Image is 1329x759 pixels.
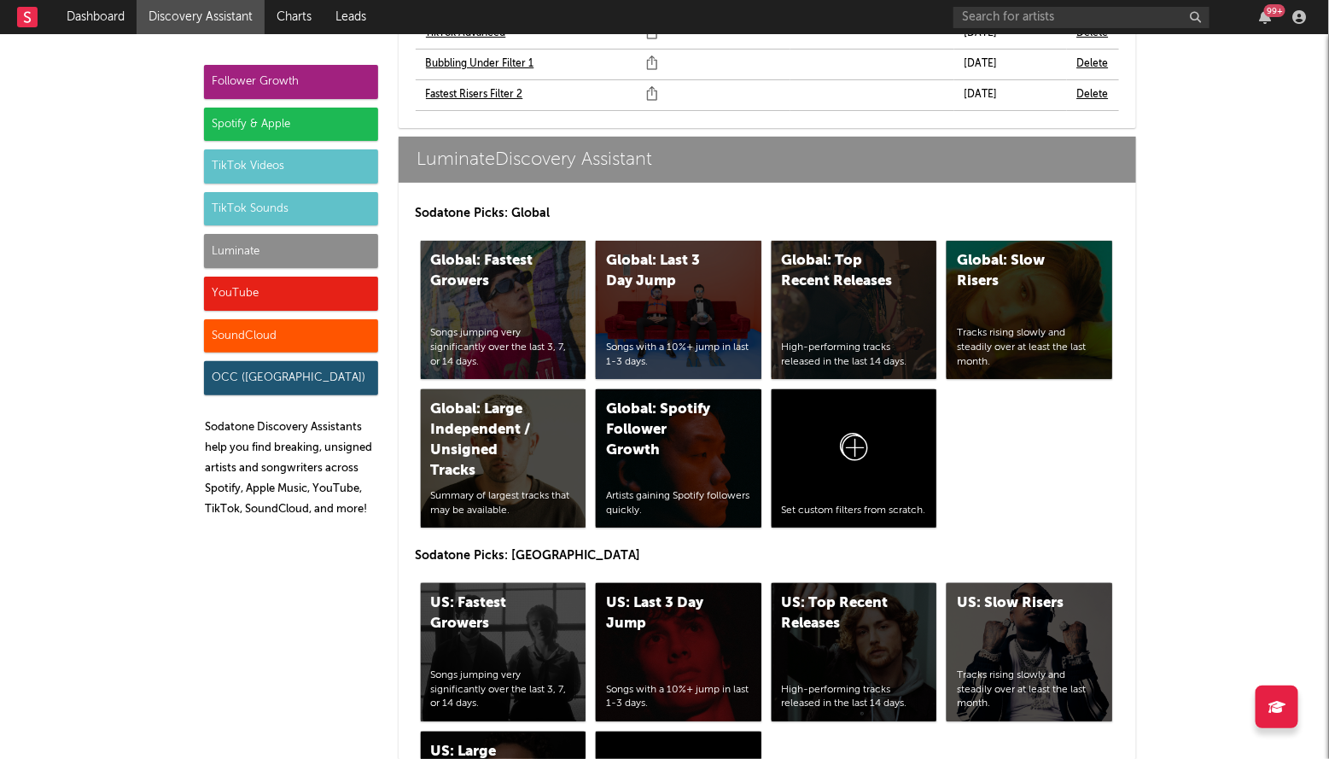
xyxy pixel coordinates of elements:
div: Artists gaining Spotify followers quickly. [606,489,751,518]
div: Global: Slow Risers [957,251,1073,292]
div: Global: Spotify Follower Growth [606,400,722,461]
td: [DATE] [954,49,1067,79]
a: LuminateDiscovery Assistant [399,137,1136,183]
div: TikTok Videos [204,149,378,184]
div: US: Top Recent Releases [782,593,898,634]
div: Follower Growth [204,65,378,99]
div: SoundCloud [204,319,378,353]
div: Global: Large Independent / Unsigned Tracks [431,400,547,482]
div: US: Fastest Growers [431,593,547,634]
div: Set custom filters from scratch. [782,504,927,518]
div: High-performing tracks released in the last 14 days. [782,341,927,370]
td: Delete [1067,49,1119,79]
p: Sodatone Picks: Global [416,203,1119,224]
a: US: Top Recent ReleasesHigh-performing tracks released in the last 14 days. [772,583,937,721]
div: US: Last 3 Day Jump [606,593,722,634]
a: US: Last 3 Day JumpSongs with a 10%+ jump in last 1-3 days. [596,583,761,721]
div: Songs jumping very significantly over the last 3, 7, or 14 days. [431,326,576,369]
button: 99+ [1259,10,1271,24]
input: Search for artists [953,7,1210,28]
div: Songs with a 10%+ jump in last 1-3 days. [606,683,751,712]
a: Global: Spotify Follower GrowthArtists gaining Spotify followers quickly. [596,389,761,528]
div: YouTube [204,277,378,311]
a: US: Fastest GrowersSongs jumping very significantly over the last 3, 7, or 14 days. [421,583,586,721]
a: Global: Slow RisersTracks rising slowly and steadily over at least the last month. [947,241,1112,379]
a: Fastest Risers Filter 2 [426,85,523,105]
a: Global: Top Recent ReleasesHigh-performing tracks released in the last 14 days. [772,241,937,379]
a: Global: Fastest GrowersSongs jumping very significantly over the last 3, 7, or 14 days. [421,241,586,379]
div: High-performing tracks released in the last 14 days. [782,683,927,712]
div: Tracks rising slowly and steadily over at least the last month. [957,669,1102,711]
div: OCC ([GEOGRAPHIC_DATA]) [204,361,378,395]
div: Global: Top Recent Releases [782,251,898,292]
div: 99 + [1264,4,1285,17]
a: Global: Last 3 Day JumpSongs with a 10%+ jump in last 1-3 days. [596,241,761,379]
div: TikTok Sounds [204,192,378,226]
div: Spotify & Apple [204,108,378,142]
td: Delete [1067,79,1119,110]
div: Luminate [204,234,378,268]
td: [DATE] [954,79,1067,110]
div: Songs jumping very significantly over the last 3, 7, or 14 days. [431,669,576,711]
p: Sodatone Discovery Assistants help you find breaking, unsigned artists and songwriters across Spo... [206,417,378,520]
div: Summary of largest tracks that may be available. [431,489,576,518]
div: Songs with a 10%+ jump in last 1-3 days. [606,341,751,370]
p: Sodatone Picks: [GEOGRAPHIC_DATA] [416,546,1119,566]
div: US: Slow Risers [957,593,1073,614]
a: Bubbling Under Filter 1 [426,54,534,74]
div: Global: Fastest Growers [431,251,547,292]
a: US: Slow RisersTracks rising slowly and steadily over at least the last month. [947,583,1112,721]
a: Global: Large Independent / Unsigned TracksSummary of largest tracks that may be available. [421,389,586,528]
a: Set custom filters from scratch. [772,389,937,528]
div: Tracks rising slowly and steadily over at least the last month. [957,326,1102,369]
div: Global: Last 3 Day Jump [606,251,722,292]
